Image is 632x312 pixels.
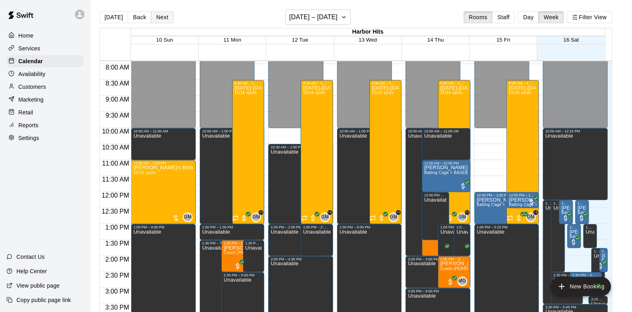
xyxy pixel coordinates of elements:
div: 3:15 PM – 3:30 PM: Unavailable [588,296,607,304]
span: 9:30 AM [104,112,131,119]
div: 8:30 AM – 1:00 PM [440,81,468,85]
span: All customers have paid [459,182,467,190]
span: All customers have paid [590,286,598,294]
div: 10:00 AM – 1:00 PM: Unavailable [200,128,264,224]
button: Filter View [567,11,612,23]
div: 1:00 PM – 2:00 PM [440,225,463,229]
button: Week [538,11,564,23]
span: Recurring event [507,215,513,221]
button: [DATE] [99,11,128,23]
div: 2:30 PM – 3:15 PM: Macy Ayers [570,272,602,296]
p: Contact Us [16,253,45,261]
div: 1:00 PM – 2:00 PM [303,225,331,229]
div: 2:00 PM – 3:00 PM: Unavailable [405,256,460,288]
div: 10:00 AM – 2:00 PM [408,129,431,133]
div: 10:00 AM – 12:15 PM: Unavailable [543,128,607,200]
div: 12:15 PM – 3:30 PM [545,201,554,205]
a: Customers [6,81,84,93]
a: Services [6,42,84,54]
div: 1:00 PM – 1:30 PM [202,225,262,229]
div: 8:30 AM – 1:00 PM [372,81,399,85]
div: 2:00 PM – 3:00 PM: Isabelle Foster [438,256,470,288]
p: Customers [18,83,46,91]
span: All customers have paid [596,262,604,270]
div: Harbor Hits [131,28,605,36]
span: GM [252,213,260,221]
button: 11 Mon [223,37,241,43]
div: 12:15 PM – 2:30 PM: Unavailable [551,200,564,272]
div: 10:30 AM – 1:00 PM: Unavailable [268,144,333,224]
span: 3:30 PM [103,304,131,311]
span: Batting Cage + FASTPITCH SOFTBALL Pitching Machine (Manual feed) [477,202,614,207]
div: McKenna Gadberry [457,276,467,286]
span: All customers have paid [439,246,447,254]
button: 14 Thu [427,37,443,43]
a: Marketing [6,94,84,106]
button: 16 Sat [563,37,579,43]
button: Staff [492,11,515,23]
span: 15/16 spots filled [372,90,394,95]
div: Calendar [6,55,84,67]
div: 8:30 AM – 1:00 PM [303,81,331,85]
div: 1:00 PM – 1:45 PM [586,225,594,229]
span: 1:30 PM [103,240,131,247]
div: 1:00 PM – 2:00 PM: Brydget Jarnagin [422,224,463,256]
div: 2:00 PM – 3:00 PM [440,257,468,261]
div: 10:00 AM – 11:00 AM [424,129,468,133]
span: MG [458,277,466,285]
div: 2:00 PM – 4:30 PM [271,257,330,261]
div: 1:00 PM – 2:00 PM: Unavailable [268,224,323,256]
div: 1:00 PM – 2:00 PM: Unavailable [454,224,470,256]
div: 10:00 AM – 11:00 AM: Unavailable [422,128,470,160]
div: 2:30 PM – 3:30 PM: Unavailable [551,272,583,304]
button: Rooms [463,11,492,23]
div: 12:00 PM – 12:30 PM [509,193,536,197]
span: All customers have paid [309,214,317,222]
span: All customers have paid [240,214,248,222]
span: 8:00 AM [104,64,131,71]
span: +1 [533,210,538,215]
div: 1:45 PM – 2:30 PM [602,249,605,253]
div: 8:30 AM – 1:00 PM: Monday-Friday Baseball/Softball Camp 8:30am-1:00pm (Ages 6-12) AUGUST 11 - AUG... [232,80,265,224]
span: +1 [259,210,263,215]
div: 1:00 PM – 9:00 PM [133,225,193,229]
div: 2:00 PM – 3:00 PM [408,257,458,261]
div: 1:00 PM – 1:45 PM [570,225,578,229]
p: Help Center [16,267,47,275]
button: Next [151,11,173,23]
span: All customers have paid [562,214,570,222]
span: All customers have paid [234,262,242,270]
p: Marketing [18,96,44,104]
button: 10 Sun [156,37,173,43]
span: GM [458,213,466,221]
p: Calendar [18,57,43,65]
span: Batting Cage + BASEBALL Pitching Machine (Manual feed) [509,202,621,207]
span: Graham Mercado & 1 other [392,212,398,222]
span: 13 Wed [359,37,377,43]
p: Settings [18,134,39,142]
span: Graham Mercado & 1 other [255,212,261,222]
div: 2:30 PM – 3:15 PM [572,273,599,277]
span: 15/16 spots filled [509,90,531,95]
div: 11:00 AM – 1:00 PM [133,161,193,165]
span: +1 [465,210,469,215]
div: 10:00 AM – 1:00 PM [202,129,262,133]
p: Services [18,44,40,52]
a: Availability [6,68,84,80]
div: 12:00 PM – 1:30 PM: Unavailable [422,192,449,240]
div: 1:00 PM – 1:45 PM: Unavailable [583,224,597,248]
div: 8:30 AM – 1:00 PM: Monday-Friday Baseball/Softball Camp 8:30am-1:00pm (Ages 6-12) AUGUST 11 - AUG... [369,80,402,224]
span: Graham Mercado & 1 other [323,212,330,222]
a: Retail [6,106,84,118]
span: All customers have paid [377,214,385,222]
div: 1:30 PM – 7:30 PM [202,241,234,245]
div: 12:00 PM – 1:00 PM [477,193,527,197]
span: Coach [PERSON_NAME] 45-minute Softball Hitting Lesson [224,250,336,255]
span: 15/16 spots filled [235,90,257,95]
div: 1:00 PM – 2:00 PM [456,225,467,229]
div: 1:00 PM – 5:15 PM [477,225,536,229]
span: Coach [PERSON_NAME] 45-minute Softball Hitting Lesson [440,266,553,271]
span: 2:00 PM [103,256,131,263]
